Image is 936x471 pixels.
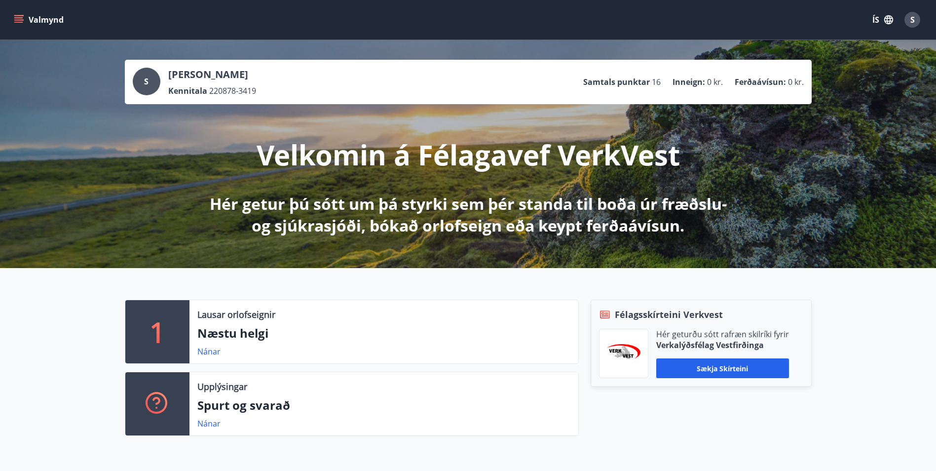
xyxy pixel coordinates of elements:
[168,85,207,96] p: Kennitala
[197,325,570,342] p: Næstu helgi
[144,76,149,87] span: S
[197,308,275,321] p: Lausar orlofseignir
[656,329,789,340] p: Hér geturðu sótt rafræn skilríki fyrir
[197,380,247,393] p: Upplýsingar
[197,346,221,357] a: Nánar
[867,11,899,29] button: ÍS
[900,8,924,32] button: S
[707,77,723,87] span: 0 kr.
[656,358,789,378] button: Sækja skírteini
[615,308,723,321] span: Félagsskírteini Verkvest
[12,11,68,29] button: menu
[257,136,680,173] p: Velkomin á Félagavef VerkVest
[150,313,165,351] p: 1
[673,77,705,87] p: Inneign :
[735,77,786,87] p: Ferðaávísun :
[168,68,256,81] p: [PERSON_NAME]
[197,397,570,414] p: Spurt og svarað
[656,340,789,351] p: Verkalýðsfélag Vestfirðinga
[209,85,256,96] span: 220878-3419
[208,193,729,236] p: Hér getur þú sótt um þá styrki sem þér standa til boða úr fræðslu- og sjúkrasjóði, bókað orlofsei...
[788,77,804,87] span: 0 kr.
[652,77,661,87] span: 16
[197,418,221,429] a: Nánar
[583,77,650,87] p: Samtals punktar
[910,14,915,25] span: S
[607,344,640,363] img: jihgzMk4dcgjRAW2aMgpbAqQEG7LZi0j9dOLAUvz.png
